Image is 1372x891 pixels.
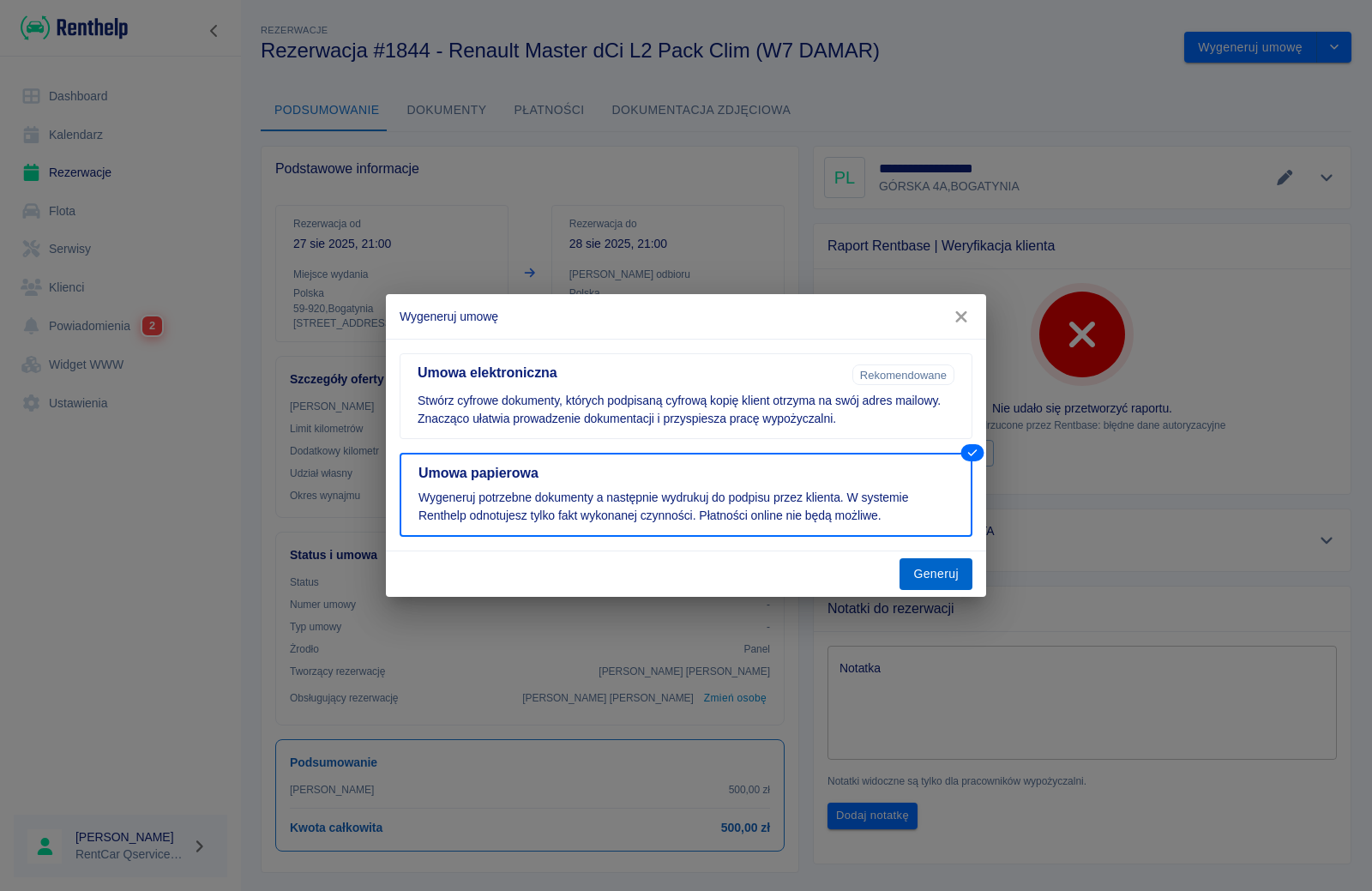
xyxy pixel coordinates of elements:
button: Umowa papierowaWygeneruj potrzebne dokumenty a następnie wydrukuj do podpisu przez klienta. W sys... [400,453,972,537]
h2: Wygeneruj umowę [386,294,986,339]
h5: Umowa papierowa [418,465,954,482]
p: Wygeneruj potrzebne dokumenty a następnie wydrukuj do podpisu przez klienta. W systemie Renthelp ... [418,489,954,525]
button: Umowa elektronicznaRekomendowaneStwórz cyfrowe dokumenty, których podpisaną cyfrową kopię klient ... [400,353,972,439]
button: Generuj [900,558,972,590]
p: Stwórz cyfrowe dokumenty, których podpisaną cyfrową kopię klient otrzyma na swój adres mailowy. Z... [418,392,954,428]
h5: Umowa elektroniczna [418,364,845,382]
span: Rekomendowane [853,369,954,382]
